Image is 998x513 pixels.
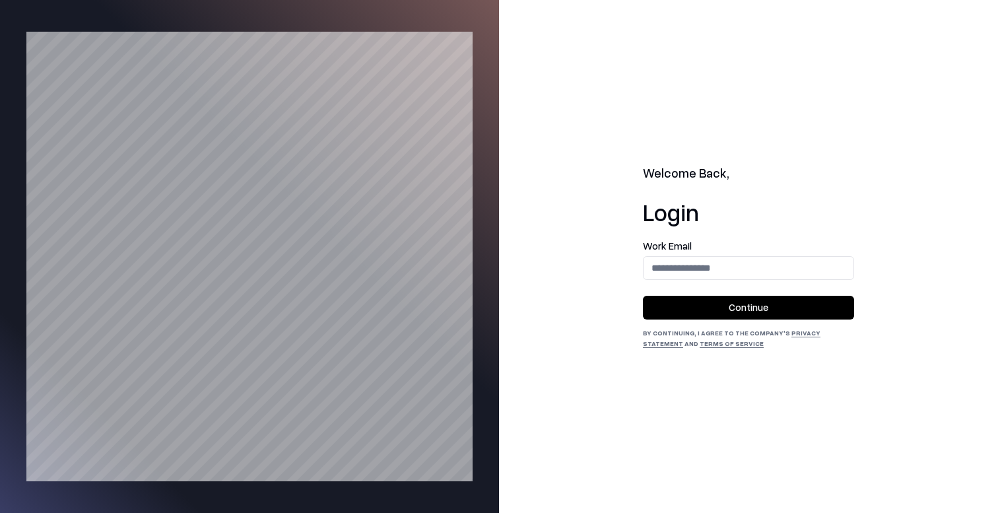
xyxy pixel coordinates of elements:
h2: Welcome Back, [643,164,854,183]
label: Work Email [643,241,854,251]
a: Terms of Service [700,339,764,347]
a: Privacy Statement [643,329,820,347]
button: Continue [643,296,854,320]
h1: Login [643,199,854,225]
div: By continuing, I agree to the Company's and [643,327,854,349]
